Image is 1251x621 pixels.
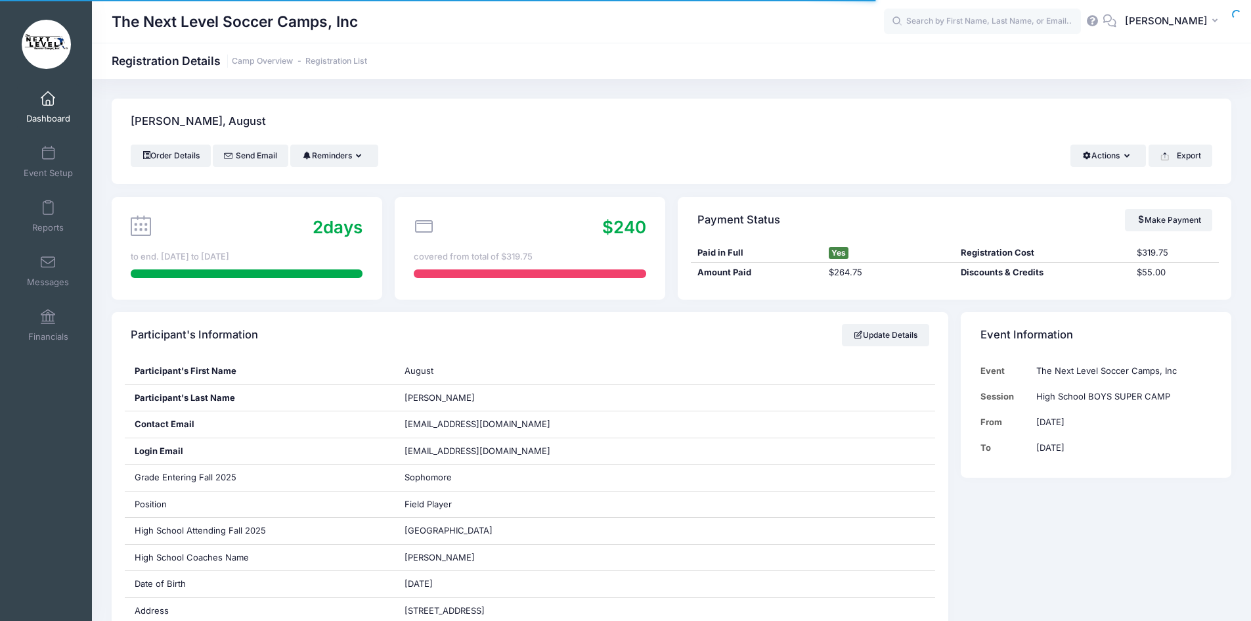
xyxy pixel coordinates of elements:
[27,277,69,288] span: Messages
[980,435,1030,461] td: To
[290,145,378,167] button: Reminders
[414,250,646,264] div: covered from total of $319.75
[28,331,68,342] span: Financials
[955,266,1131,279] div: Discounts & Credits
[405,472,452,482] span: Sophomore
[125,545,395,571] div: High School Coaches Name
[602,217,646,237] span: $240
[405,419,550,429] span: [EMAIL_ADDRESS][DOMAIN_NAME]
[112,7,358,37] h1: The Next Level Soccer Camps, Inc
[125,571,395,597] div: Date of Birth
[131,317,258,354] h4: Participant's Information
[405,499,452,509] span: Field Player
[313,214,362,240] div: days
[1030,358,1212,384] td: The Next Level Soccer Camps, Inc
[405,365,433,376] span: August
[125,411,395,438] div: Contact Email
[26,113,70,124] span: Dashboard
[1131,266,1219,279] div: $55.00
[32,222,64,233] span: Reports
[405,445,569,458] span: [EMAIL_ADDRESS][DOMAIN_NAME]
[1030,384,1212,409] td: High School BOYS SUPER CAMP
[131,145,211,167] a: Order Details
[829,247,848,259] span: Yes
[823,266,955,279] div: $264.75
[17,84,79,130] a: Dashboard
[1030,435,1212,461] td: [DATE]
[305,57,367,66] a: Registration List
[405,525,493,536] span: [GEOGRAPHIC_DATA]
[313,217,323,237] span: 2
[131,103,266,141] h4: [PERSON_NAME], August
[980,317,1073,354] h4: Event Information
[17,248,79,294] a: Messages
[405,578,433,589] span: [DATE]
[1149,145,1212,167] button: Export
[842,324,929,346] a: Update Details
[112,54,367,68] h1: Registration Details
[884,9,1081,35] input: Search by First Name, Last Name, or Email...
[691,266,823,279] div: Amount Paid
[232,57,293,66] a: Camp Overview
[980,384,1030,409] td: Session
[22,20,71,69] img: The Next Level Soccer Camps, Inc
[1131,246,1219,260] div: $319.75
[691,246,823,260] div: Paid in Full
[405,392,475,403] span: [PERSON_NAME]
[125,438,395,465] div: Login Email
[980,409,1030,435] td: From
[17,193,79,239] a: Reports
[1125,209,1212,231] a: Make Payment
[24,168,73,179] span: Event Setup
[131,250,362,264] div: to end. [DATE] to [DATE]
[125,492,395,518] div: Position
[125,358,395,384] div: Participant's First Name
[405,552,475,563] span: [PERSON_NAME]
[213,145,288,167] a: Send Email
[125,465,395,491] div: Grade Entering Fall 2025
[17,139,79,185] a: Event Setup
[17,302,79,348] a: Financials
[1030,409,1212,435] td: [DATE]
[955,246,1131,260] div: Registration Cost
[125,518,395,544] div: High School Attending Fall 2025
[980,358,1030,384] td: Event
[125,385,395,411] div: Participant's Last Name
[1125,14,1208,28] span: [PERSON_NAME]
[1070,145,1146,167] button: Actions
[405,605,485,616] span: [STREET_ADDRESS]
[697,201,780,239] h4: Payment Status
[1116,7,1231,37] button: [PERSON_NAME]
